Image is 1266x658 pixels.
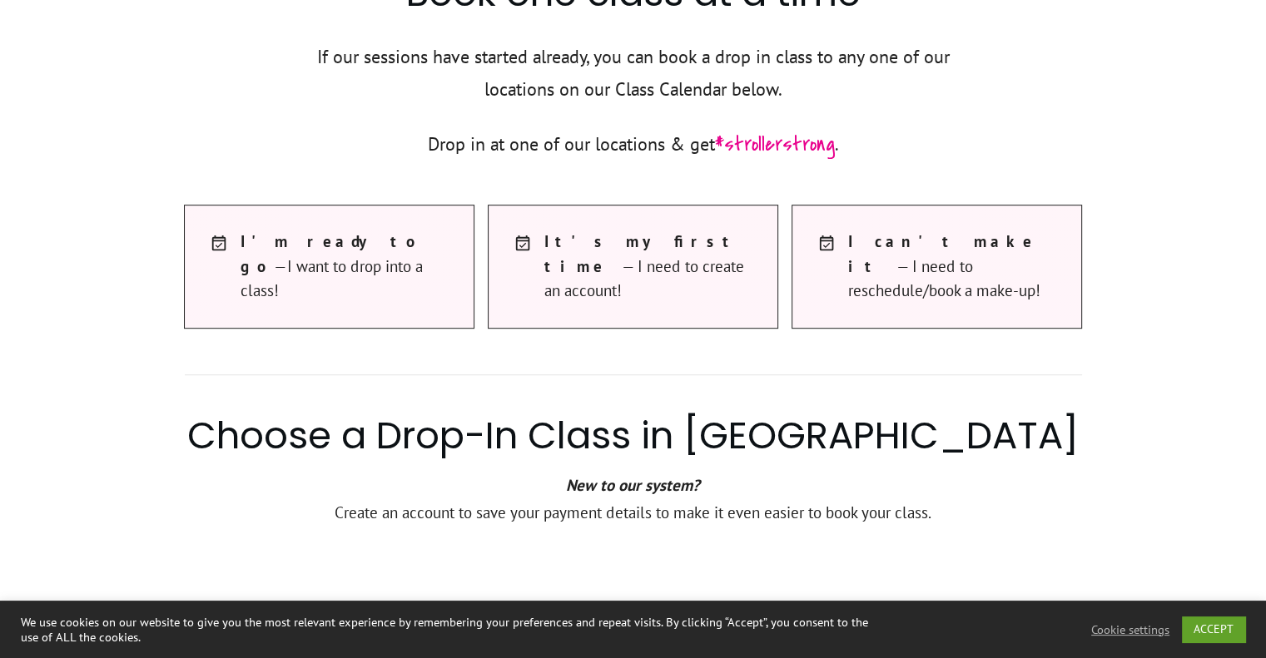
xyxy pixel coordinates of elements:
strong: I can't make it [848,231,1035,275]
p: Create an account to save your payment details to make it even easier to book your class. [185,499,1082,547]
strong: New to our system? [566,475,700,495]
span: — I need to reschedule/book a make-up! [848,230,1065,303]
strong: I'm ready to go [241,231,423,275]
strong: t's my first time [544,231,738,275]
span: #strollerstrong [715,129,835,159]
a: Cookie settings [1091,622,1169,637]
span: — I need to create an account! [544,230,762,303]
h2: Choose a Drop-In Class in [GEOGRAPHIC_DATA] [185,409,1082,462]
strong: I [544,231,738,275]
span: —I want to drop into a class! [241,230,458,303]
span: If our sessions have started already, you can book a drop in class to any one of our locations on... [317,45,950,101]
div: We use cookies on our website to give you the most relevant experience by remembering your prefer... [21,615,878,645]
span: Drop in at one of our locations & get [428,132,715,156]
p: . [291,126,976,184]
a: ACCEPT [1182,616,1245,642]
